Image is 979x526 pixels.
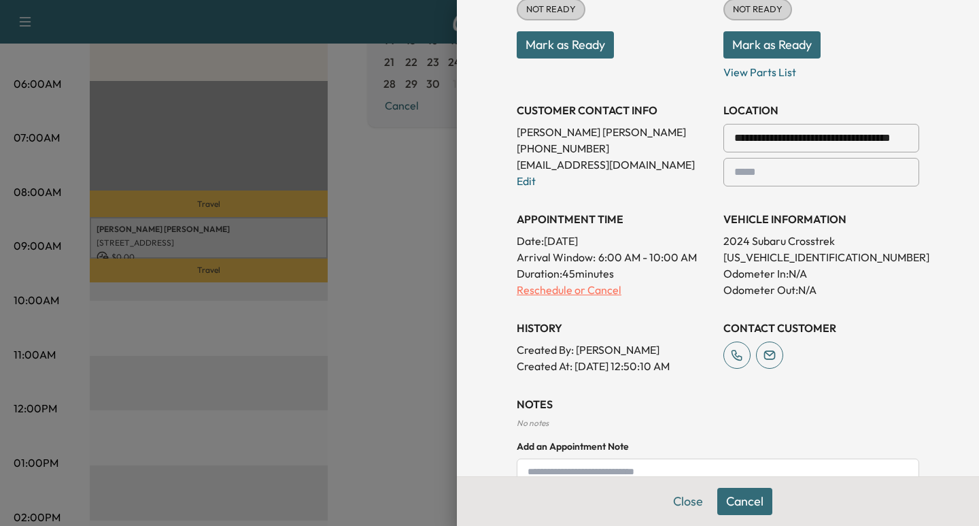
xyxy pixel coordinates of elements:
p: [US_VEHICLE_IDENTIFICATION_NUMBER] [723,249,919,265]
p: Odometer In: N/A [723,265,919,282]
button: Cancel [717,488,772,515]
a: Edit [517,174,536,188]
p: Created By : [PERSON_NAME] [517,342,712,358]
p: Date: [DATE] [517,233,712,249]
p: [EMAIL_ADDRESS][DOMAIN_NAME] [517,157,712,173]
span: NOT READY [518,3,584,16]
h3: History [517,320,712,336]
button: Close [664,488,712,515]
button: Mark as Ready [723,31,821,59]
h3: CONTACT CUSTOMER [723,320,919,336]
p: View Parts List [723,59,919,80]
h3: NOTES [517,396,919,412]
h3: VEHICLE INFORMATION [723,211,919,227]
p: Arrival Window: [517,249,712,265]
h3: CUSTOMER CONTACT INFO [517,102,712,118]
button: Mark as Ready [517,31,614,59]
span: 6:00 AM - 10:00 AM [598,249,697,265]
p: [PHONE_NUMBER] [517,140,712,157]
span: NOT READY [725,3,791,16]
h3: LOCATION [723,102,919,118]
p: Reschedule or Cancel [517,282,712,298]
p: 2024 Subaru Crosstrek [723,233,919,249]
div: No notes [517,418,919,429]
h4: Add an Appointment Note [517,440,919,453]
p: [PERSON_NAME] [PERSON_NAME] [517,124,712,140]
p: Odometer Out: N/A [723,282,919,298]
p: Created At : [DATE] 12:50:10 AM [517,358,712,374]
h3: APPOINTMENT TIME [517,211,712,227]
p: Duration: 45 minutes [517,265,712,282]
